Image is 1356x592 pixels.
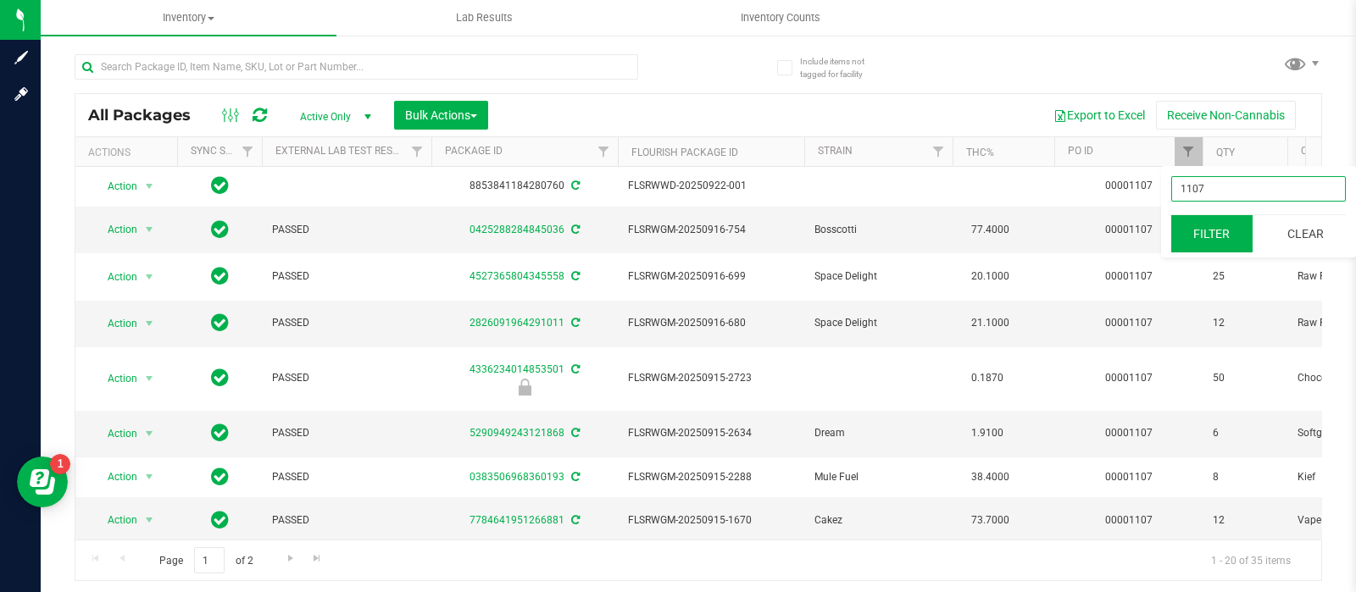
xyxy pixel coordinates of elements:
[925,137,953,166] a: Filter
[814,268,942,285] span: Space Delight
[272,370,421,386] span: PASSED
[569,224,580,235] span: Sync from Compliance System
[275,145,408,157] a: External Lab Test Result
[470,224,564,235] a: 0425288284845036
[211,218,229,241] span: In Sync
[92,265,138,289] span: Action
[963,421,1012,445] span: 1.9100
[92,174,138,198] span: Action
[628,315,794,331] span: FLSRWGM-20250916-680
[88,147,170,158] div: Actions
[433,10,536,25] span: Lab Results
[92,367,138,390] span: Action
[139,312,160,335] span: select
[569,471,580,483] span: Sync from Compliance System
[139,367,160,390] span: select
[139,218,160,241] span: select
[1213,469,1277,485] span: 8
[963,311,1018,335] span: 21.1000
[145,547,267,573] span: Page of 2
[1068,145,1093,157] a: PO ID
[211,508,229,532] span: In Sync
[1161,166,1356,257] form: Show items with value that:
[470,427,564,439] a: 5290949243121868
[191,145,256,157] a: Sync Status
[234,137,262,166] a: Filter
[814,222,942,238] span: Bosscotti
[1198,547,1304,573] span: 1 - 20 of 35 items
[305,547,330,570] a: Go to the last page
[139,265,160,289] span: select
[963,264,1018,289] span: 20.1000
[429,379,620,396] div: Launch Hold
[470,363,564,375] a: 4336234014853501
[272,315,421,331] span: PASSED
[41,10,336,25] span: Inventory
[631,147,738,158] a: Flourish Package ID
[569,270,580,282] span: Sync from Compliance System
[272,425,421,441] span: PASSED
[1301,145,1351,157] a: Category
[1105,372,1153,384] a: 00001107
[1213,268,1277,285] span: 25
[211,264,229,288] span: In Sync
[139,174,160,198] span: select
[1213,425,1277,441] span: 6
[211,366,229,390] span: In Sync
[139,465,160,489] span: select
[1264,215,1346,252] button: Clear
[1213,512,1277,528] span: 12
[394,101,488,130] button: Bulk Actions
[1105,317,1153,329] a: 00001107
[800,55,885,80] span: Include items not tagged for facility
[211,465,229,489] span: In Sync
[1105,180,1153,191] a: 00001107
[1175,137,1203,166] a: Filter
[1171,176,1346,202] input: Value
[814,425,942,441] span: Dream
[278,547,303,570] a: Go to the next page
[1105,471,1153,483] a: 00001107
[445,145,503,157] a: Package ID
[814,469,942,485] span: Mule Fuel
[470,471,564,483] a: 0383506968360193
[1213,370,1277,386] span: 50
[75,54,638,80] input: Search Package ID, Item Name, SKU, Lot or Part Number...
[628,425,794,441] span: FLSRWGM-20250915-2634
[1156,101,1296,130] button: Receive Non-Cannabis
[272,469,421,485] span: PASSED
[569,427,580,439] span: Sync from Compliance System
[1213,315,1277,331] span: 12
[963,508,1018,533] span: 73.7000
[814,512,942,528] span: Cakez
[628,370,794,386] span: FLSRWGM-20250915-2723
[403,137,431,166] a: Filter
[470,514,564,526] a: 7784641951266881
[569,363,580,375] span: Sync from Compliance System
[1105,514,1153,526] a: 00001107
[272,222,421,238] span: PASSED
[1105,427,1153,439] a: 00001107
[628,268,794,285] span: FLSRWGM-20250916-699
[92,465,138,489] span: Action
[13,49,30,66] inline-svg: Sign up
[628,512,794,528] span: FLSRWGM-20250915-1670
[569,514,580,526] span: Sync from Compliance System
[628,178,794,194] span: FLSRWWD-20250922-001
[92,422,138,445] span: Action
[470,270,564,282] a: 4527365804345558
[1105,224,1153,235] a: 00001107
[963,465,1018,490] span: 38.4000
[718,10,843,25] span: Inventory Counts
[139,422,160,445] span: select
[963,366,1012,390] span: 0.1870
[92,218,138,241] span: Action
[470,317,564,329] a: 2826091964291011
[818,145,853,157] a: Strain
[17,456,68,507] iframe: Resource center
[50,454,70,474] iframe: Resource center unread badge
[429,178,620,194] div: 8853841184280760
[1216,147,1235,158] a: Qty
[1042,101,1156,130] button: Export to Excel
[211,421,229,445] span: In Sync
